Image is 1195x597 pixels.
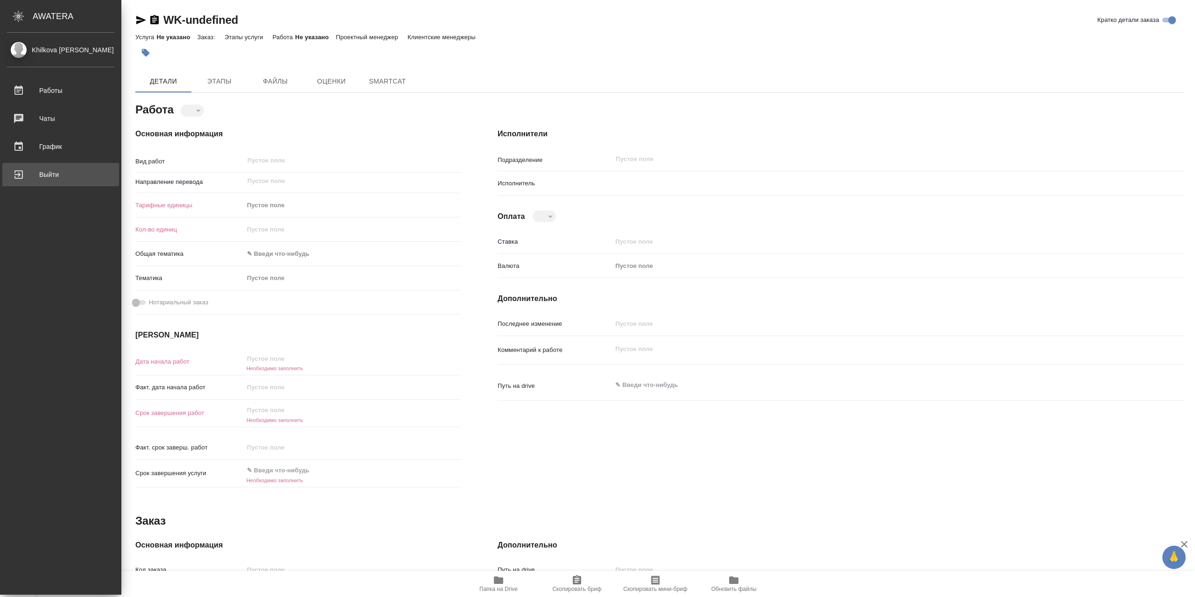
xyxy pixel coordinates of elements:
[163,14,238,26] a: WK-undefined
[135,540,460,551] h4: Основная информация
[135,249,244,259] p: Общая тематика
[135,513,166,528] h2: Заказ
[135,157,244,166] p: Вид работ
[498,345,612,355] p: Комментарий к работе
[711,586,757,592] span: Обновить файлы
[498,128,1185,140] h4: Исполнители
[7,140,114,154] div: График
[408,34,478,41] p: Клиентские менеджеры
[244,246,460,262] div: ✎ Введи что-нибудь
[273,34,295,41] p: Работа
[135,201,244,210] p: Тарифные единицы
[365,76,410,87] span: SmartCat
[141,76,186,87] span: Детали
[615,261,1116,271] div: Пустое поле
[1162,546,1186,569] button: 🙏
[244,380,325,394] input: Пустое поле
[7,84,114,98] div: Работы
[225,34,266,41] p: Этапы услуги
[552,586,601,592] span: Скопировать бриф
[135,274,244,283] p: Тематика
[135,565,244,575] p: Код заказа
[135,330,460,341] h4: [PERSON_NAME]
[623,586,687,592] span: Скопировать мини-бриф
[498,540,1185,551] h4: Дополнительно
[156,34,197,41] p: Не указано
[498,565,612,575] p: Путь на drive
[459,571,538,597] button: Папка на Drive
[135,443,244,452] p: Факт. срок заверш. работ
[7,112,114,126] div: Чаты
[498,211,525,222] h4: Оплата
[135,357,244,366] p: Дата начала работ
[498,155,612,165] p: Подразделение
[615,154,1105,165] input: Пустое поле
[244,478,460,483] h6: Необходимо заполнить
[135,225,244,234] p: Кол-во единиц
[244,352,325,365] input: Пустое поле
[498,381,612,391] p: Путь на drive
[616,571,695,597] button: Скопировать мини-бриф
[498,319,612,329] p: Последнее изменение
[135,100,174,117] h2: Работа
[498,179,612,188] p: Исполнитель
[309,76,354,87] span: Оценки
[533,211,556,222] div: ​
[244,417,460,423] h6: Необходимо заполнить
[135,408,244,418] p: Срок завершения работ
[247,249,449,259] div: ✎ Введи что-нибудь
[1166,548,1182,567] span: 🙏
[149,298,208,307] span: Нотариальный заказ
[2,79,119,102] a: Работы
[244,563,460,577] input: Пустое поле
[498,237,612,246] p: Ставка
[246,176,438,187] input: Пустое поле
[336,34,400,41] p: Проектный менеджер
[695,571,773,597] button: Обновить файлы
[149,14,160,26] button: Скопировать ссылку
[244,270,460,286] div: Пустое поле
[1097,15,1159,25] span: Кратко детали заказа
[479,586,518,592] span: Папка на Drive
[7,45,114,55] div: Khilkova [PERSON_NAME]
[197,76,242,87] span: Этапы
[135,469,244,478] p: Срок завершения услуги
[2,135,119,158] a: График
[7,168,114,182] div: Выйти
[135,34,156,41] p: Услуга
[197,34,217,41] p: Заказ:
[135,177,244,187] p: Направление перевода
[135,14,147,26] button: Скопировать ссылку для ЯМессенджера
[244,197,460,213] div: Пустое поле
[181,105,204,116] div: ​
[244,441,325,454] input: Пустое поле
[2,107,119,130] a: Чаты
[498,293,1185,304] h4: Дополнительно
[295,34,336,41] p: Не указано
[247,274,449,283] div: Пустое поле
[244,365,460,371] h6: Необходимо заполнить
[538,571,616,597] button: Скопировать бриф
[612,563,1127,577] input: Пустое поле
[135,42,156,63] button: Добавить тэг
[33,7,121,26] div: AWATERA
[612,317,1127,330] input: Пустое поле
[612,235,1127,248] input: Пустое поле
[135,383,244,392] p: Факт. дата начала работ
[244,403,325,417] input: Пустое поле
[612,258,1127,274] div: Пустое поле
[498,261,612,271] p: Валюта
[247,201,449,210] div: Пустое поле
[253,76,298,87] span: Файлы
[135,128,460,140] h4: Основная информация
[244,223,460,236] input: Пустое поле
[244,464,325,477] input: ✎ Введи что-нибудь
[2,163,119,186] a: Выйти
